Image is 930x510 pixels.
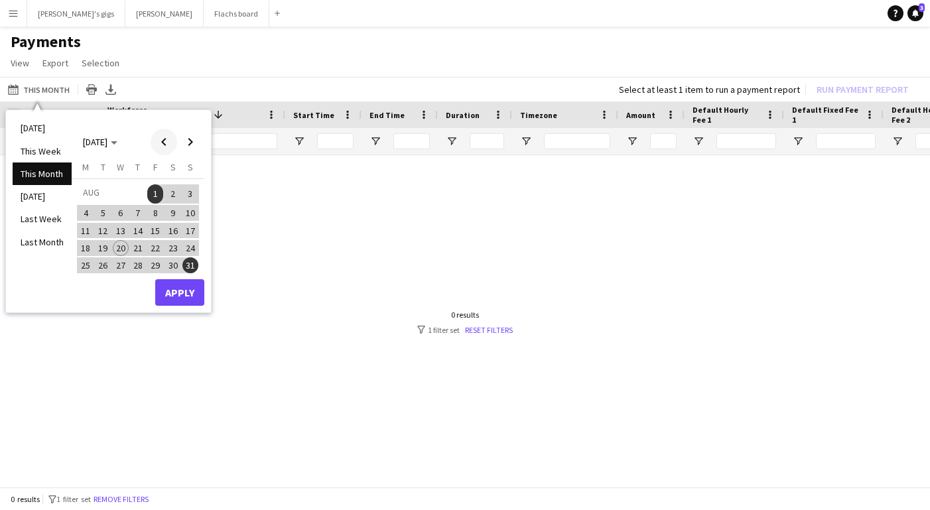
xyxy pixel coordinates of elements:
[417,325,513,335] div: 1 filter set
[182,257,199,274] button: 31-08-2025
[907,5,923,21] a: 3
[182,239,199,257] button: 24-08-2025
[919,3,925,12] span: 3
[82,161,89,173] span: M
[96,257,111,273] span: 26
[27,1,125,27] button: [PERSON_NAME]'s gigs
[417,310,513,320] div: 0 results
[11,57,29,69] span: View
[129,222,147,239] button: 14-08-2025
[125,1,204,27] button: [PERSON_NAME]
[13,140,72,162] li: This Week
[165,240,181,256] span: 23
[77,222,94,239] button: 11-08-2025
[446,110,480,120] span: Duration
[465,325,513,335] a: Reset filters
[78,205,94,221] span: 4
[13,208,72,230] li: Last Week
[78,223,94,239] span: 11
[650,133,677,149] input: Amount Filter Input
[77,184,147,204] td: AUG
[76,54,125,72] a: Selection
[369,135,381,147] button: Open Filter Menu
[626,135,638,147] button: Open Filter Menu
[170,161,176,173] span: S
[112,257,129,274] button: 27-08-2025
[147,257,163,273] span: 29
[369,110,405,120] span: End Time
[182,240,198,256] span: 24
[188,161,193,173] span: S
[165,184,181,203] span: 2
[112,222,129,239] button: 13-08-2025
[129,257,147,274] button: 28-08-2025
[182,204,199,222] button: 10-08-2025
[78,130,123,154] button: Choose month and year
[96,240,111,256] span: 19
[130,257,146,273] span: 28
[78,257,94,273] span: 25
[177,129,204,155] button: Next month
[165,257,181,273] span: 30
[84,82,100,97] app-action-btn: Print
[96,223,111,239] span: 12
[544,133,610,149] input: Timezone Filter Input
[42,57,68,69] span: Export
[293,135,305,147] button: Open Filter Menu
[892,135,903,147] button: Open Filter Menu
[83,136,107,148] span: [DATE]
[165,223,181,239] span: 16
[107,105,155,125] span: Workforce ID
[626,110,655,120] span: Amount
[182,184,199,204] button: 03-08-2025
[164,239,181,257] button: 23-08-2025
[5,54,34,72] a: View
[147,223,163,239] span: 15
[693,135,704,147] button: Open Filter Menu
[94,257,111,274] button: 26-08-2025
[13,162,72,185] li: This Month
[147,222,164,239] button: 15-08-2025
[165,205,181,221] span: 9
[77,204,94,222] button: 04-08-2025
[147,205,163,221] span: 8
[135,161,140,173] span: T
[147,204,164,222] button: 08-08-2025
[520,110,557,120] span: Timezone
[13,231,72,253] li: Last Month
[94,204,111,222] button: 05-08-2025
[112,239,129,257] button: 20-08-2025
[619,84,800,96] div: Select at least 1 item to run a payment report
[113,257,129,273] span: 27
[78,240,94,256] span: 18
[446,135,458,147] button: Open Filter Menu
[129,239,147,257] button: 21-08-2025
[211,133,277,149] input: Name Filter Input
[182,222,199,239] button: 17-08-2025
[91,492,151,507] button: Remove filters
[164,184,181,204] button: 02-08-2025
[82,57,119,69] span: Selection
[8,109,20,121] input: Column with Header Selection
[94,239,111,257] button: 19-08-2025
[13,117,72,139] li: [DATE]
[182,184,198,203] span: 3
[13,185,72,208] li: [DATE]
[147,239,164,257] button: 22-08-2025
[113,240,129,256] span: 20
[130,205,146,221] span: 7
[293,110,334,120] span: Start Time
[113,223,129,239] span: 13
[56,494,91,504] span: 1 filter set
[112,204,129,222] button: 06-08-2025
[393,133,430,149] input: End Time Filter Input
[182,223,198,239] span: 17
[317,133,354,149] input: Start Time Filter Input
[101,161,105,173] span: T
[117,161,124,173] span: W
[182,205,198,221] span: 10
[130,223,146,239] span: 14
[164,204,181,222] button: 09-08-2025
[37,54,74,72] a: Export
[103,82,119,97] app-action-btn: Export XLSX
